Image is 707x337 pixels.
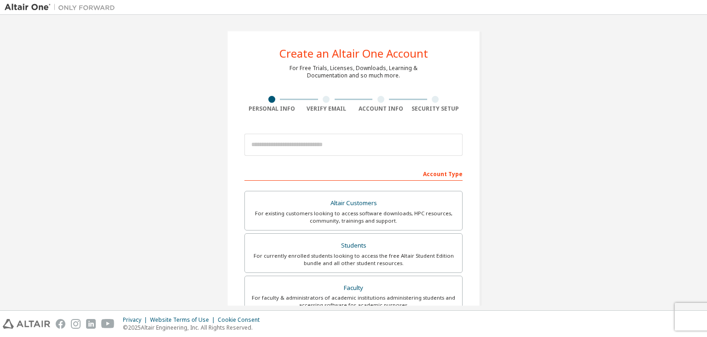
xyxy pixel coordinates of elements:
div: For currently enrolled students looking to access the free Altair Student Edition bundle and all ... [250,252,457,267]
div: Faculty [250,282,457,295]
div: Personal Info [244,105,299,112]
div: Privacy [123,316,150,324]
div: Website Terms of Use [150,316,218,324]
div: For faculty & administrators of academic institutions administering students and accessing softwa... [250,294,457,309]
div: For Free Trials, Licenses, Downloads, Learning & Documentation and so much more. [290,65,417,79]
img: linkedin.svg [86,319,96,329]
img: altair_logo.svg [3,319,50,329]
div: Cookie Consent [218,316,265,324]
img: Altair One [5,3,120,12]
div: Account Info [353,105,408,112]
div: Students [250,239,457,252]
p: © 2025 Altair Engineering, Inc. All Rights Reserved. [123,324,265,331]
img: facebook.svg [56,319,65,329]
div: Account Type [244,166,463,181]
div: Verify Email [299,105,354,112]
div: For existing customers looking to access software downloads, HPC resources, community, trainings ... [250,210,457,225]
div: Altair Customers [250,197,457,210]
div: Security Setup [408,105,463,112]
img: youtube.svg [101,319,115,329]
div: Create an Altair One Account [279,48,428,59]
img: instagram.svg [71,319,81,329]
